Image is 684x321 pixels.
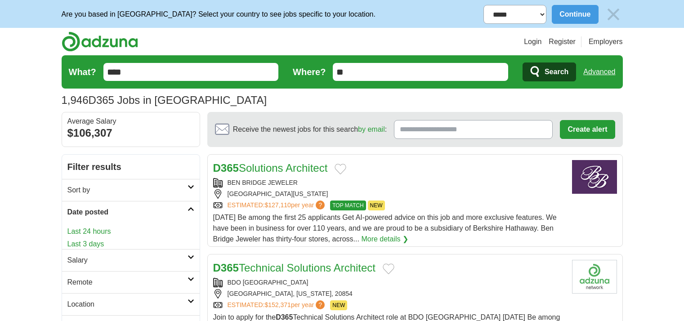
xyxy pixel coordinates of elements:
a: Login [524,36,541,47]
h2: Date posted [67,207,188,218]
p: Are you based in [GEOGRAPHIC_DATA]? Select your country to see jobs specific to your location. [62,9,376,20]
a: BEN BRIDGE JEWELER [228,179,298,186]
span: ? [316,300,325,309]
a: Last 3 days [67,239,194,250]
button: Add to favorite jobs [335,164,346,174]
span: ? [316,201,325,210]
a: Sort by [62,179,200,201]
h2: Salary [67,255,188,266]
a: More details ❯ [361,234,408,245]
h2: Filter results [62,155,200,179]
strong: D365 [213,162,239,174]
h2: Remote [67,277,188,288]
h2: Sort by [67,185,188,196]
span: $152,371 [264,301,291,308]
a: Salary [62,249,200,271]
a: D365Technical Solutions Architect [213,262,376,274]
img: Ben Bridge Jeweler logo [572,160,617,194]
div: $106,307 [67,125,194,141]
span: TOP MATCH [330,201,366,210]
div: BDO [GEOGRAPHIC_DATA] [213,278,565,287]
span: NEW [368,201,385,210]
a: Advanced [583,63,615,81]
button: Add to favorite jobs [383,263,394,274]
button: Continue [552,5,598,24]
span: $127,110 [264,201,291,209]
img: Adzuna logo [62,31,138,52]
img: icon_close_no_bg.svg [604,5,623,24]
a: Employers [589,36,623,47]
button: Create alert [560,120,615,139]
img: Company logo [572,260,617,294]
div: [GEOGRAPHIC_DATA], [US_STATE], 20854 [213,289,565,299]
span: [DATE] Be among the first 25 applicants Get AI-powered advice on this job and more exclusive feat... [213,214,557,243]
strong: D365 [213,262,239,274]
h2: Location [67,299,188,310]
a: Location [62,293,200,315]
a: ESTIMATED:$127,110per year? [228,201,327,210]
button: Search [523,62,576,81]
div: [GEOGRAPHIC_DATA][US_STATE] [213,189,565,199]
div: Average Salary [67,118,194,125]
strong: D365 [276,313,293,321]
h1: D365 Jobs in [GEOGRAPHIC_DATA] [62,94,267,106]
label: What? [69,65,96,79]
span: 1,946 [62,92,89,108]
a: Date posted [62,201,200,223]
label: Where? [293,65,326,79]
a: Last 24 hours [67,226,194,237]
a: ESTIMATED:$152,371per year? [228,300,327,310]
a: D365Solutions Architect [213,162,328,174]
a: by email [358,125,385,133]
span: NEW [330,300,347,310]
a: Register [549,36,576,47]
span: Receive the newest jobs for this search : [233,124,387,135]
span: Search [545,63,568,81]
a: Remote [62,271,200,293]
